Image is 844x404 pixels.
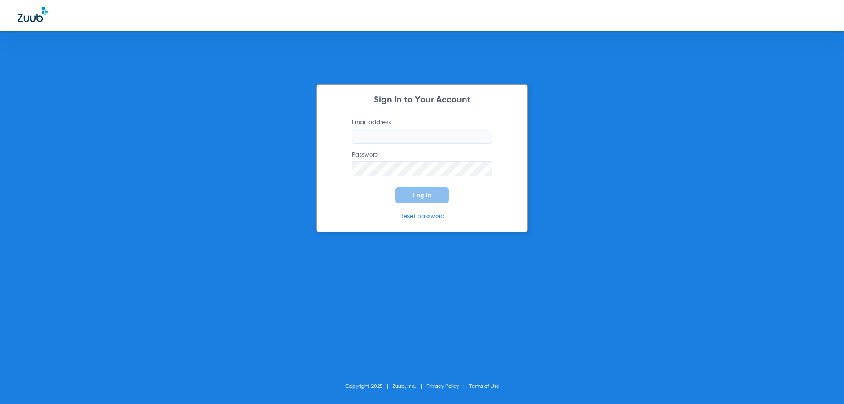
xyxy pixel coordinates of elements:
a: Reset password [400,213,444,219]
li: Zuub, Inc. [393,382,426,391]
a: Privacy Policy [426,384,459,389]
h2: Sign In to Your Account [338,96,506,105]
label: Email address [352,118,492,144]
button: Log In [395,187,449,203]
span: Log In [413,192,431,199]
a: Terms of Use [469,384,499,389]
input: Email address [352,129,492,144]
input: Password [352,161,492,176]
label: Password [352,150,492,176]
li: Copyright 2025 [345,382,393,391]
img: Zuub Logo [18,7,48,22]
